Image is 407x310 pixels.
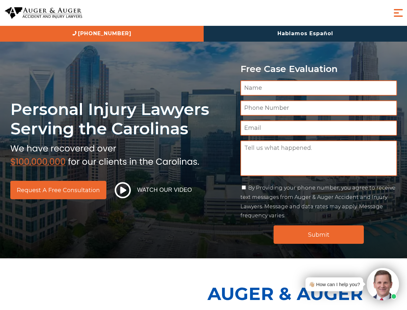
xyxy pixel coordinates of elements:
[240,80,397,96] input: Name
[367,268,399,300] img: Intaker widget Avatar
[5,7,82,19] img: Auger & Auger Accident and Injury Lawyers Logo
[309,280,360,289] div: 👋🏼 How can I help you?
[17,187,100,193] span: Request a Free Consultation
[240,64,397,74] p: Free Case Evaluation
[240,100,397,116] input: Phone Number
[240,185,395,219] label: By Providing your phone number, you agree to receive text messages from Auger & Auger Accident an...
[113,182,194,199] button: Watch Our Video
[240,120,397,136] input: Email
[10,142,199,166] img: sub text
[10,99,233,139] h1: Personal Injury Lawyers Serving the Carolinas
[274,225,364,244] input: Submit
[208,278,403,310] p: Auger & Auger
[10,181,106,199] a: Request a Free Consultation
[392,6,405,19] button: Menu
